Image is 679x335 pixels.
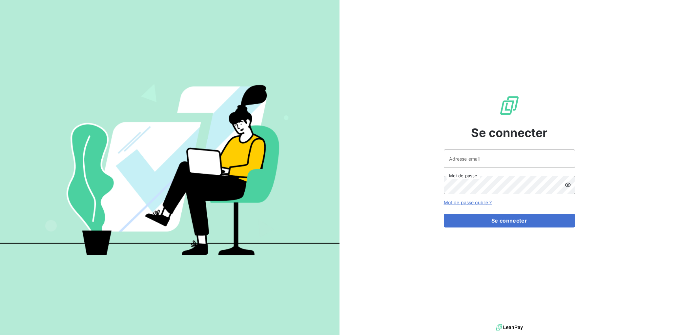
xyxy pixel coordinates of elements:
[471,124,548,142] span: Se connecter
[444,149,575,168] input: placeholder
[496,323,523,332] img: logo
[444,214,575,227] button: Se connecter
[444,200,492,205] a: Mot de passe oublié ?
[499,95,520,116] img: Logo LeanPay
